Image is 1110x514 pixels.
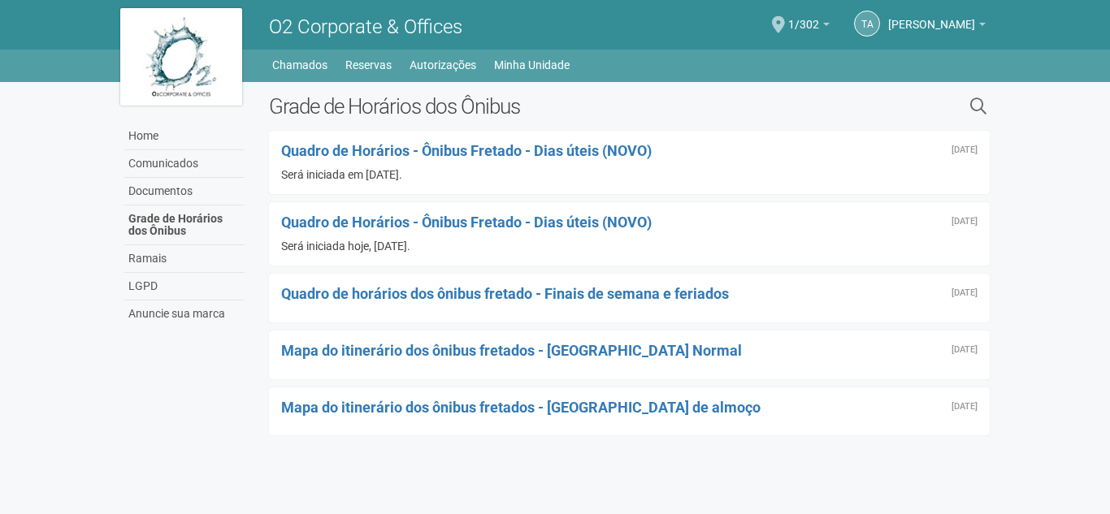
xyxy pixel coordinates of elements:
a: Ramais [124,245,245,273]
span: Thamiris Abdala [888,2,975,31]
h2: Grade de Horários dos Ônibus [269,94,803,119]
a: LGPD [124,273,245,300]
span: 1/302 [788,2,819,31]
a: Documentos [124,178,245,205]
a: Minha Unidade [494,54,570,76]
a: Grade de Horários dos Ônibus [124,205,245,245]
img: logo.jpg [120,8,242,106]
a: Autorizações [410,54,476,76]
div: Sexta-feira, 23 de outubro de 2020 às 16:54 [952,345,978,355]
a: Quadro de Horários - Ônibus Fretado - Dias úteis (NOVO) [281,142,652,159]
a: Anuncie sua marca [124,300,245,327]
a: TA [854,11,880,37]
a: 1/302 [788,20,830,33]
a: [PERSON_NAME] [888,20,986,33]
a: Chamados [272,54,327,76]
a: Comunicados [124,150,245,178]
a: Home [124,123,245,150]
a: Reservas [345,54,392,76]
div: Sexta-feira, 24 de janeiro de 2025 às 19:36 [952,145,978,155]
span: O2 Corporate & Offices [269,15,462,38]
div: Sexta-feira, 23 de outubro de 2020 às 16:53 [952,402,978,412]
a: Quadro de Horários - Ônibus Fretado - Dias úteis (NOVO) [281,214,652,231]
a: Mapa do itinerário dos ônibus fretados - [GEOGRAPHIC_DATA] de almoço [281,399,761,416]
div: Será iniciada hoje, [DATE]. [281,239,978,253]
div: Sexta-feira, 23 de outubro de 2020 às 16:55 [952,288,978,298]
a: Quadro de horários dos ônibus fretado - Finais de semana e feriados [281,285,729,302]
div: Será iniciada em [DATE]. [281,167,978,182]
div: Segunda-feira, 13 de maio de 2024 às 11:08 [952,217,978,227]
a: Mapa do itinerário dos ônibus fretados - [GEOGRAPHIC_DATA] Normal [281,342,742,359]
